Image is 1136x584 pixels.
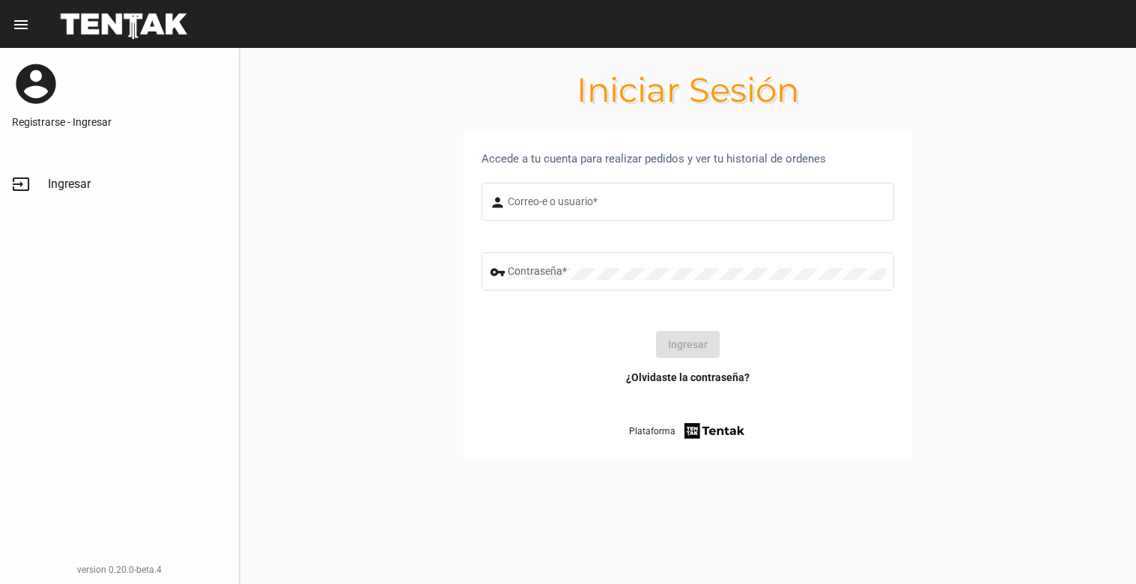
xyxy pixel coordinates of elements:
[682,421,747,441] img: tentak-firm.png
[12,60,60,108] mat-icon: account_circle
[656,331,720,358] button: Ingresar
[12,562,227,577] div: version 0.20.0-beta.4
[12,16,30,34] mat-icon: menu
[629,421,747,441] a: Plataforma
[490,194,508,212] mat-icon: person
[490,264,508,282] mat-icon: vpn_key
[48,177,91,192] span: Ingresar
[240,78,1136,102] h1: Iniciar Sesión
[626,370,750,385] a: ¿Olvidaste la contraseña?
[629,424,675,439] span: Plataforma
[12,175,30,193] mat-icon: input
[12,115,227,130] a: Registrarse - Ingresar
[482,150,894,168] div: Accede a tu cuenta para realizar pedidos y ver tu historial de ordenes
